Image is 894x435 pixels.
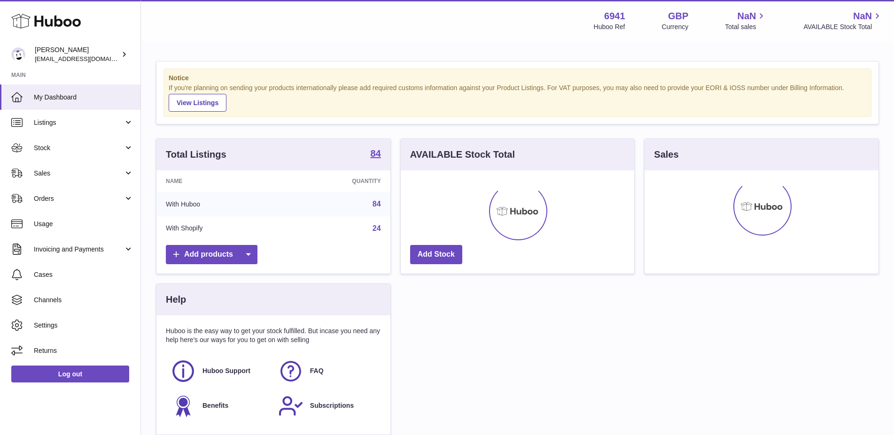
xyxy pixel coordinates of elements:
div: [PERSON_NAME] [35,46,119,63]
strong: 84 [370,149,381,158]
span: NaN [737,10,756,23]
a: Subscriptions [278,393,376,419]
span: AVAILABLE Stock Total [803,23,883,31]
td: With Huboo [156,192,282,216]
h3: Total Listings [166,148,226,161]
span: Usage [34,220,133,229]
div: Huboo Ref [594,23,625,31]
span: Benefits [202,401,228,410]
h3: Help [166,293,186,306]
span: Invoicing and Payments [34,245,124,254]
a: NaN AVAILABLE Stock Total [803,10,883,31]
span: Subscriptions [310,401,354,410]
span: Stock [34,144,124,153]
span: Orders [34,194,124,203]
a: NaN Total sales [725,10,767,31]
span: Settings [34,321,133,330]
div: Currency [662,23,689,31]
th: Name [156,170,282,192]
span: Sales [34,169,124,178]
span: Channels [34,296,133,305]
a: 84 [370,149,381,160]
img: support@photogears.uk [11,47,25,61]
strong: 6941 [604,10,625,23]
th: Quantity [282,170,390,192]
h3: Sales [654,148,678,161]
a: 84 [373,200,381,208]
span: My Dashboard [34,93,133,102]
span: Cases [34,270,133,279]
p: Huboo is the easy way to get your stock fulfilled. But incase you need any help here's our ways f... [166,327,381,344]
td: With Shopify [156,216,282,241]
a: Add Stock [410,245,462,264]
a: Add products [166,245,257,264]
div: If you're planning on sending your products internationally please add required customs informati... [169,84,866,112]
span: Returns [34,346,133,355]
strong: Notice [169,74,866,83]
span: Huboo Support [202,366,250,375]
span: Total sales [725,23,767,31]
span: FAQ [310,366,324,375]
a: View Listings [169,94,226,112]
a: Log out [11,366,129,382]
span: NaN [853,10,872,23]
span: Listings [34,118,124,127]
span: [EMAIL_ADDRESS][DOMAIN_NAME] [35,55,138,62]
h3: AVAILABLE Stock Total [410,148,515,161]
a: Huboo Support [171,359,269,384]
strong: GBP [668,10,688,23]
a: FAQ [278,359,376,384]
a: 24 [373,224,381,232]
a: Benefits [171,393,269,419]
